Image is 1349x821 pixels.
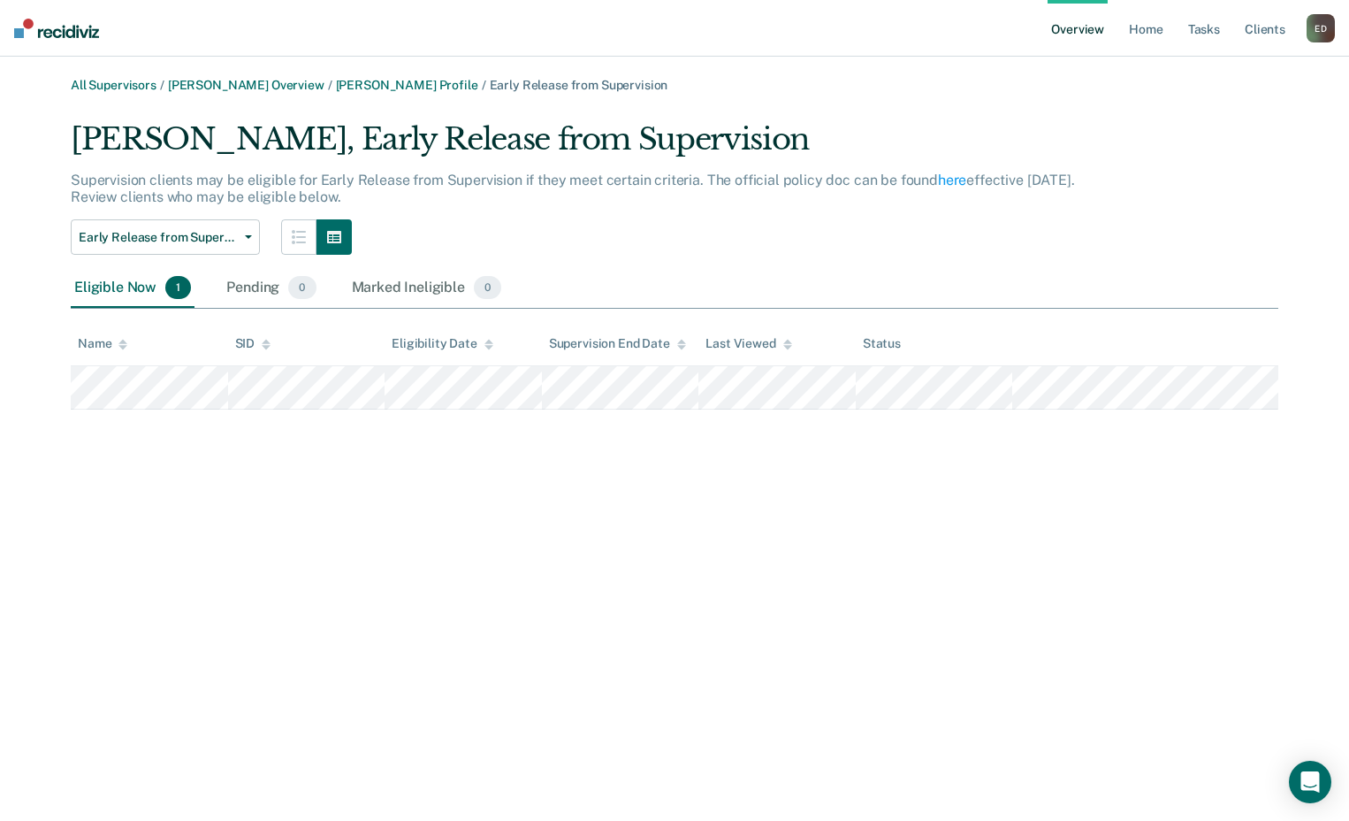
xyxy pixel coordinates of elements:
[490,78,668,92] span: Early Release from Supervision
[71,219,260,255] button: Early Release from Supervision
[474,276,501,299] span: 0
[165,276,191,299] span: 1
[324,78,336,92] span: /
[71,269,194,308] div: Eligible Now1
[79,230,238,245] span: Early Release from Supervision
[1307,14,1335,42] button: ED
[156,78,168,92] span: /
[1307,14,1335,42] div: E D
[478,78,490,92] span: /
[168,78,324,92] a: [PERSON_NAME] Overview
[14,19,99,38] img: Recidiviz
[392,336,493,351] div: Eligibility Date
[223,269,319,308] div: Pending0
[235,336,271,351] div: SID
[863,336,901,351] div: Status
[71,121,1083,172] div: [PERSON_NAME], Early Release from Supervision
[71,172,1075,205] p: Supervision clients may be eligible for Early Release from Supervision if they meet certain crite...
[549,336,686,351] div: Supervision End Date
[705,336,791,351] div: Last Viewed
[348,269,506,308] div: Marked Ineligible0
[71,78,156,92] a: All Supervisors
[1289,761,1331,803] div: Open Intercom Messenger
[938,172,966,188] a: here
[336,78,478,92] a: [PERSON_NAME] Profile
[78,336,127,351] div: Name
[288,276,316,299] span: 0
